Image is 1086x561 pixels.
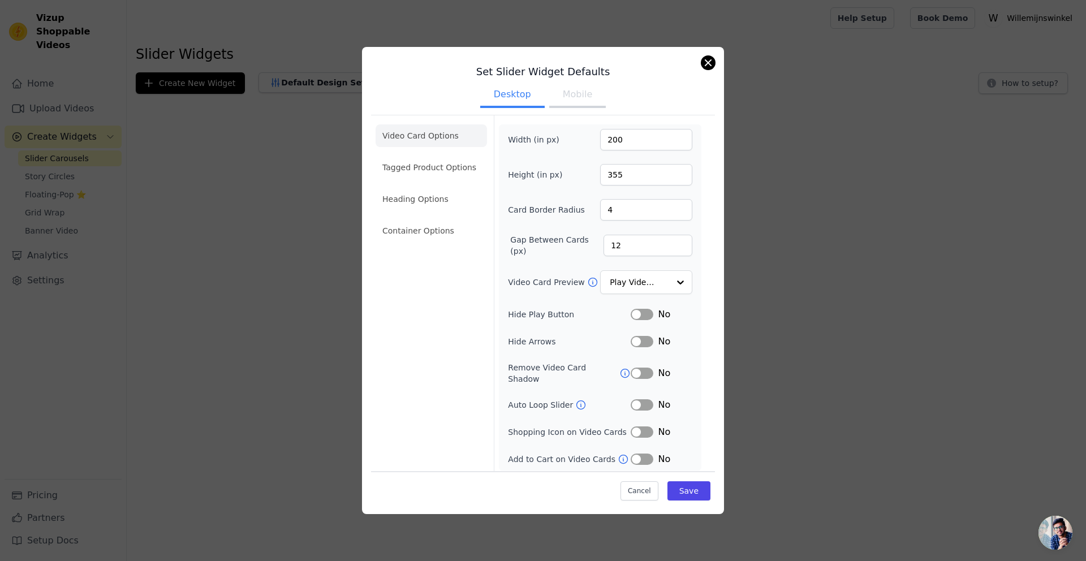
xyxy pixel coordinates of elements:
[620,481,658,500] button: Cancel
[1038,516,1072,550] div: Open de chat
[508,309,631,320] label: Hide Play Button
[508,204,585,215] label: Card Border Radius
[508,336,631,347] label: Hide Arrows
[508,454,618,465] label: Add to Cart on Video Cards
[376,188,487,210] li: Heading Options
[658,366,670,380] span: No
[376,124,487,147] li: Video Card Options
[508,399,575,411] label: Auto Loop Slider
[376,219,487,242] li: Container Options
[658,398,670,412] span: No
[376,156,487,179] li: Tagged Product Options
[658,425,670,439] span: No
[508,362,619,385] label: Remove Video Card Shadow
[371,65,715,79] h3: Set Slider Widget Defaults
[508,169,570,180] label: Height (in px)
[667,481,710,500] button: Save
[549,83,606,108] button: Mobile
[480,83,545,108] button: Desktop
[658,452,670,466] span: No
[701,56,715,70] button: Close modal
[508,426,631,438] label: Shopping Icon on Video Cards
[510,234,604,257] label: Gap Between Cards (px)
[508,134,570,145] label: Width (in px)
[658,308,670,321] span: No
[508,277,587,288] label: Video Card Preview
[658,335,670,348] span: No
